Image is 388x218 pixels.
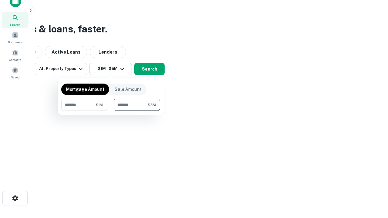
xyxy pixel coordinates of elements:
[148,102,156,107] span: $5M
[358,170,388,199] iframe: Chat Widget
[109,99,111,111] div: -
[66,86,104,93] p: Mortgage Amount
[96,102,103,107] span: $1M
[115,86,142,93] p: Sale Amount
